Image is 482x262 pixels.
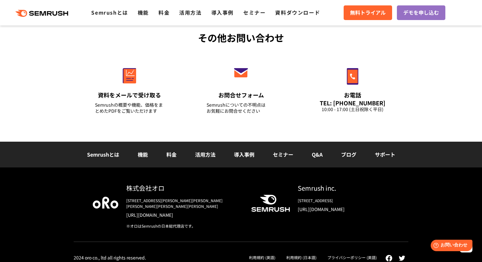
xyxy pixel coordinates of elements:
[298,198,389,203] div: [STREET_ADDRESS]
[158,9,170,16] a: 料金
[211,9,234,16] a: 導入事例
[95,102,164,114] div: Semrushの概要や機能、価格をまとめたPDFをご覧いただけます
[298,183,389,193] div: Semrush inc.
[95,91,164,99] div: 資料をメールで受け取る
[207,102,275,114] div: Semrushについての不明点は お気軽にお問合せください
[397,5,445,20] a: デモを申し込む
[286,255,317,260] a: 利用規約 (日本語)
[341,151,356,158] a: ブログ
[126,198,241,209] div: [STREET_ADDRESS][PERSON_NAME][PERSON_NAME][PERSON_NAME][PERSON_NAME][PERSON_NAME]
[327,255,377,260] a: プライバシーポリシー (英語)
[344,5,392,20] a: 無料トライアル
[87,151,119,158] a: Semrushとは
[375,151,395,158] a: サポート
[298,206,389,212] a: [URL][DOMAIN_NAME]
[126,183,241,193] div: 株式会社オロ
[166,151,177,158] a: 料金
[399,256,405,261] img: twitter
[318,91,387,99] div: お電話
[74,255,146,260] div: 2024 oro co., ltd all rights reserved.
[425,237,475,255] iframe: Help widget launcher
[350,9,386,17] span: 無料トライアル
[318,99,387,106] div: TEL: [PHONE_NUMBER]
[193,54,289,122] a: お問合せフォーム Semrushについての不明点はお気軽にお問合せください
[91,9,128,16] a: Semrushとは
[234,151,254,158] a: 導入事例
[74,31,408,45] div: その他お問い合わせ
[93,197,118,208] img: oro company
[126,223,241,229] div: ※オロはSemrushの日本総代理店です。
[82,54,177,122] a: 資料をメールで受け取る Semrushの概要や機能、価格をまとめたPDFをご覧いただけます
[312,151,323,158] a: Q&A
[249,255,275,260] a: 利用規約 (英語)
[179,9,201,16] a: 活用方法
[403,9,439,17] span: デモを申し込む
[385,255,392,262] img: facebook
[318,106,387,112] div: 10:00 - 17:00 (土日祝除く平日)
[195,151,215,158] a: 活用方法
[138,151,148,158] a: 機能
[126,212,241,218] a: [URL][DOMAIN_NAME]
[273,151,293,158] a: セミナー
[138,9,149,16] a: 機能
[243,9,266,16] a: セミナー
[207,91,275,99] div: お問合せフォーム
[275,9,320,16] a: 資料ダウンロード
